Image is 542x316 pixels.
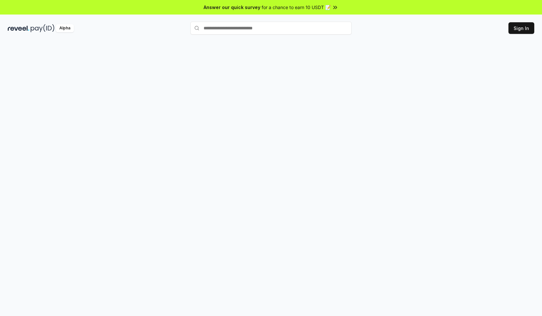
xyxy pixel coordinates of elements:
[56,24,74,32] div: Alpha
[262,4,331,11] span: for a chance to earn 10 USDT 📝
[204,4,260,11] span: Answer our quick survey
[31,24,55,32] img: pay_id
[8,24,29,32] img: reveel_dark
[508,22,534,34] button: Sign In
